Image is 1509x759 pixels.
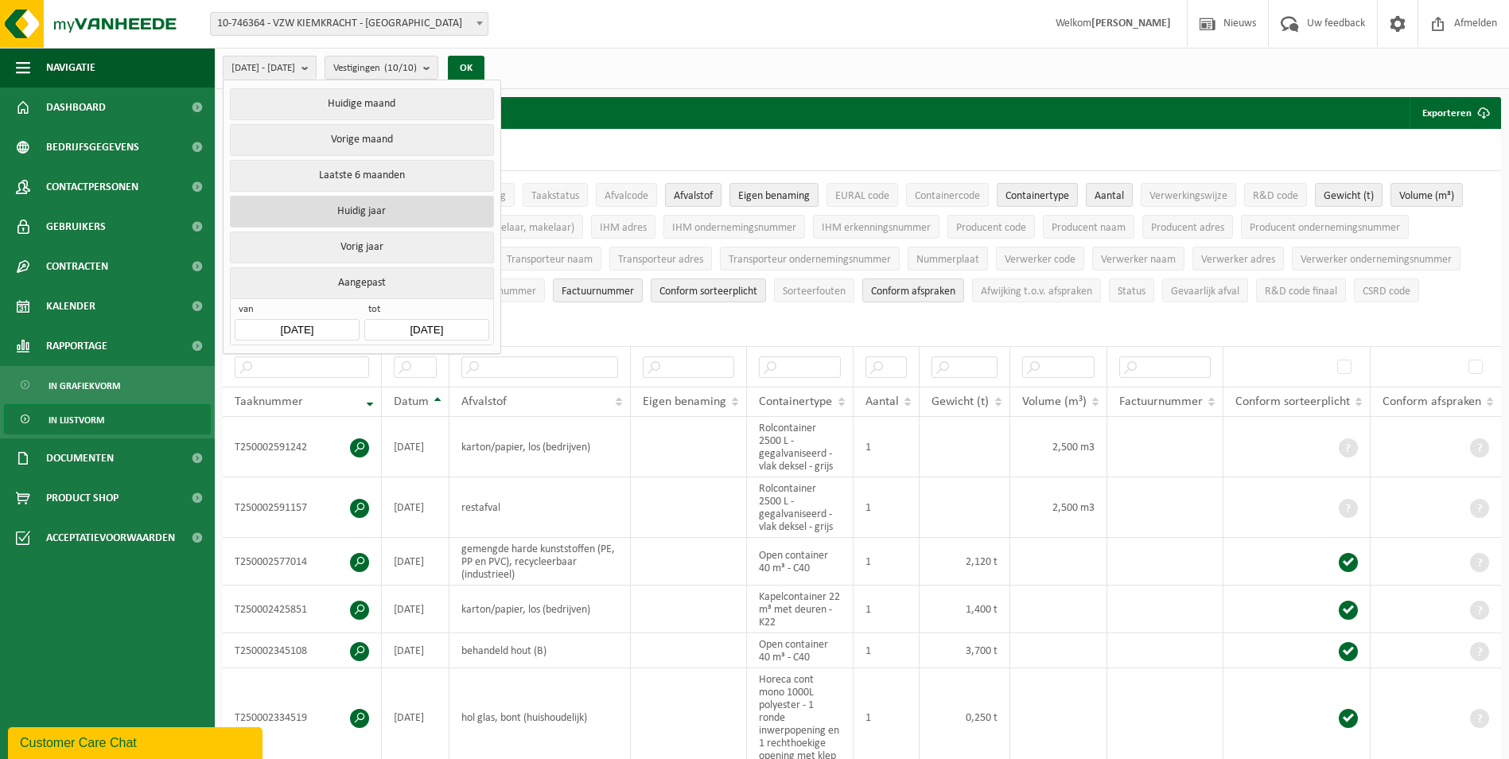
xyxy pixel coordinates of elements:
[223,477,382,538] td: T250002591157
[461,395,507,408] span: Afvalstof
[1162,278,1248,302] button: Gevaarlijk afval : Activate to sort
[931,395,989,408] span: Gewicht (t)
[600,222,647,234] span: IHM adres
[920,538,1009,586] td: 2,120 t
[1005,190,1069,202] span: Containertype
[729,183,819,207] button: Eigen benamingEigen benaming: Activate to sort
[211,13,488,35] span: 10-746364 - VZW KIEMKRACHT - HAMME
[854,417,920,477] td: 1
[1390,183,1463,207] button: Volume (m³)Volume (m³): Activate to sort
[46,326,107,366] span: Rapportage
[1043,215,1134,239] button: Producent naamProducent naam: Activate to sort
[8,724,266,759] iframe: chat widget
[235,395,303,408] span: Taaknummer
[1399,190,1454,202] span: Volume (m³)
[618,254,703,266] span: Transporteur adres
[223,586,382,633] td: T250002425851
[738,190,810,202] span: Eigen benaming
[981,286,1092,298] span: Afwijking t.o.v. afspraken
[364,303,488,319] span: tot
[333,56,417,80] span: Vestigingen
[747,538,854,586] td: Open container 40 m³ - C40
[920,586,1009,633] td: 1,400 t
[230,232,493,263] button: Vorig jaar
[1235,395,1350,408] span: Conform sorteerplicht
[325,56,438,80] button: Vestigingen(10/10)
[1171,286,1239,298] span: Gevaarlijk afval
[1301,254,1452,266] span: Verwerker ondernemingsnummer
[1244,183,1307,207] button: R&D codeR&amp;D code: Activate to sort
[448,56,484,81] button: OK
[972,278,1101,302] button: Afwijking t.o.v. afsprakenAfwijking t.o.v. afspraken: Activate to sort
[1256,278,1346,302] button: R&D code finaalR&amp;D code finaal: Activate to sort
[720,247,900,271] button: Transporteur ondernemingsnummerTransporteur ondernemingsnummer : Activate to sort
[643,395,726,408] span: Eigen benaming
[46,207,106,247] span: Gebruikers
[449,586,631,633] td: karton/papier, los (bedrijven)
[997,183,1078,207] button: ContainertypeContainertype: Activate to sort
[46,127,139,167] span: Bedrijfsgegevens
[1091,18,1171,29] strong: [PERSON_NAME]
[854,633,920,668] td: 1
[1095,190,1124,202] span: Aantal
[1201,254,1275,266] span: Verwerker adres
[1119,395,1203,408] span: Factuurnummer
[531,190,579,202] span: Taakstatus
[1253,190,1298,202] span: R&D code
[591,215,655,239] button: IHM adresIHM adres: Activate to sort
[674,190,713,202] span: Afvalstof
[46,48,95,88] span: Navigatie
[1315,183,1383,207] button: Gewicht (t)Gewicht (t): Activate to sort
[46,438,114,478] span: Documenten
[1151,222,1224,234] span: Producent adres
[665,183,721,207] button: AfvalstofAfvalstof: Activate to sort
[906,183,989,207] button: ContainercodeContainercode: Activate to sort
[1005,254,1075,266] span: Verwerker code
[46,247,108,286] span: Contracten
[996,247,1084,271] button: Verwerker codeVerwerker code: Activate to sort
[1141,183,1236,207] button: VerwerkingswijzeVerwerkingswijze: Activate to sort
[729,254,891,266] span: Transporteur ondernemingsnummer
[871,286,955,298] span: Conform afspraken
[382,417,449,477] td: [DATE]
[659,286,757,298] span: Conform sorteerplicht
[1292,247,1460,271] button: Verwerker ondernemingsnummerVerwerker ondernemingsnummer: Activate to sort
[1118,286,1145,298] span: Status
[1324,190,1374,202] span: Gewicht (t)
[523,183,588,207] button: TaakstatusTaakstatus: Activate to sort
[774,278,854,302] button: SorteerfoutenSorteerfouten: Activate to sort
[4,404,211,434] a: In lijstvorm
[210,12,488,36] span: 10-746364 - VZW KIEMKRACHT - HAMME
[382,477,449,538] td: [DATE]
[49,405,104,435] span: In lijstvorm
[562,286,634,298] span: Factuurnummer
[854,538,920,586] td: 1
[449,633,631,668] td: behandeld hout (B)
[49,371,120,401] span: In grafiekvorm
[1149,190,1227,202] span: Verwerkingswijze
[230,267,493,298] button: Aangepast
[854,586,920,633] td: 1
[813,215,939,239] button: IHM erkenningsnummerIHM erkenningsnummer: Activate to sort
[1250,222,1400,234] span: Producent ondernemingsnummer
[822,222,931,234] span: IHM erkenningsnummer
[382,633,449,668] td: [DATE]
[1265,286,1337,298] span: R&D code finaal
[231,56,295,80] span: [DATE] - [DATE]
[1354,278,1419,302] button: CSRD codeCSRD code: Activate to sort
[1052,222,1126,234] span: Producent naam
[596,183,657,207] button: AfvalcodeAfvalcode: Activate to sort
[46,167,138,207] span: Contactpersonen
[862,278,964,302] button: Conform afspraken : Activate to sort
[449,477,631,538] td: restafval
[854,477,920,538] td: 1
[230,160,493,192] button: Laatste 6 maanden
[1192,247,1284,271] button: Verwerker adresVerwerker adres: Activate to sort
[1010,477,1107,538] td: 2,500 m3
[223,633,382,668] td: T250002345108
[605,190,648,202] span: Afvalcode
[1022,395,1087,408] span: Volume (m³)
[4,370,211,400] a: In grafiekvorm
[223,56,317,80] button: [DATE] - [DATE]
